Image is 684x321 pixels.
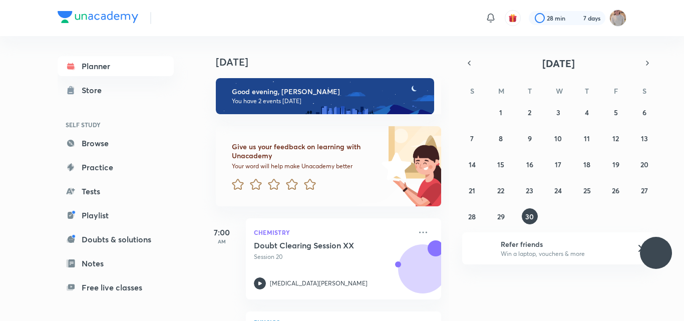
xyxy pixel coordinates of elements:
[493,130,509,146] button: September 8, 2025
[254,252,411,261] p: Session 20
[550,104,566,120] button: September 3, 2025
[232,87,425,96] h6: Good evening, [PERSON_NAME]
[58,205,174,225] a: Playlist
[499,134,503,143] abbr: September 8, 2025
[636,130,652,146] button: September 13, 2025
[612,186,619,195] abbr: September 26, 2025
[493,104,509,120] button: September 1, 2025
[386,240,441,309] img: unacademy
[526,160,533,169] abbr: September 16, 2025
[579,130,595,146] button: September 11, 2025
[58,80,174,100] a: Store
[608,130,624,146] button: September 12, 2025
[614,86,618,96] abbr: Friday
[493,208,509,224] button: September 29, 2025
[528,86,532,96] abbr: Tuesday
[550,156,566,172] button: September 17, 2025
[640,160,648,169] abbr: September 20, 2025
[641,134,648,143] abbr: September 13, 2025
[612,134,619,143] abbr: September 12, 2025
[497,212,505,221] abbr: September 29, 2025
[58,116,174,133] h6: SELF STUDY
[493,156,509,172] button: September 15, 2025
[641,186,648,195] abbr: September 27, 2025
[608,156,624,172] button: September 19, 2025
[612,160,619,169] abbr: September 19, 2025
[58,229,174,249] a: Doubts & solutions
[583,160,590,169] abbr: September 18, 2025
[579,104,595,120] button: September 4, 2025
[522,130,538,146] button: September 9, 2025
[642,86,646,96] abbr: Saturday
[216,78,434,114] img: evening
[216,56,451,68] h4: [DATE]
[508,14,517,23] img: avatar
[555,160,561,169] abbr: September 17, 2025
[550,130,566,146] button: September 10, 2025
[642,108,646,117] abbr: September 6, 2025
[58,181,174,201] a: Tests
[636,156,652,172] button: September 20, 2025
[608,182,624,198] button: September 26, 2025
[58,11,138,23] img: Company Logo
[470,134,474,143] abbr: September 7, 2025
[468,212,476,221] abbr: September 28, 2025
[528,134,532,143] abbr: September 9, 2025
[550,182,566,198] button: September 24, 2025
[58,56,174,76] a: Planner
[497,186,504,195] abbr: September 22, 2025
[556,108,560,117] abbr: September 3, 2025
[571,13,581,23] img: streak
[522,156,538,172] button: September 16, 2025
[232,97,425,105] p: You have 2 events [DATE]
[579,156,595,172] button: September 18, 2025
[498,86,504,96] abbr: Monday
[254,240,379,250] h5: Doubt Clearing Session XX
[476,56,640,70] button: [DATE]
[58,157,174,177] a: Practice
[501,239,624,249] h6: Refer friends
[608,104,624,120] button: September 5, 2025
[522,208,538,224] button: September 30, 2025
[585,108,589,117] abbr: September 4, 2025
[579,182,595,198] button: September 25, 2025
[554,186,562,195] abbr: September 24, 2025
[636,104,652,120] button: September 6, 2025
[501,249,624,258] p: Win a laptop, vouchers & more
[254,226,411,238] p: Chemistry
[505,10,521,26] button: avatar
[526,186,533,195] abbr: September 23, 2025
[499,108,502,117] abbr: September 1, 2025
[525,212,534,221] abbr: September 30, 2025
[58,133,174,153] a: Browse
[522,182,538,198] button: September 23, 2025
[58,277,174,297] a: Free live classes
[614,108,618,117] abbr: September 5, 2025
[636,182,652,198] button: September 27, 2025
[554,134,562,143] abbr: September 10, 2025
[464,182,480,198] button: September 21, 2025
[58,11,138,26] a: Company Logo
[609,10,626,27] img: Apeksha dubey
[556,86,563,96] abbr: Wednesday
[464,156,480,172] button: September 14, 2025
[470,86,474,96] abbr: Sunday
[497,160,504,169] abbr: September 15, 2025
[270,279,368,288] p: [MEDICAL_DATA][PERSON_NAME]
[202,226,242,238] h5: 7:00
[522,104,538,120] button: September 2, 2025
[232,162,378,170] p: Your word will help make Unacademy better
[58,253,174,273] a: Notes
[470,238,490,258] img: referral
[493,182,509,198] button: September 22, 2025
[82,84,108,96] div: Store
[583,186,591,195] abbr: September 25, 2025
[232,142,378,160] h6: Give us your feedback on learning with Unacademy
[585,86,589,96] abbr: Thursday
[650,247,662,259] img: ttu
[528,108,531,117] abbr: September 2, 2025
[348,126,441,206] img: feedback_image
[469,160,476,169] abbr: September 14, 2025
[542,57,575,70] span: [DATE]
[469,186,475,195] abbr: September 21, 2025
